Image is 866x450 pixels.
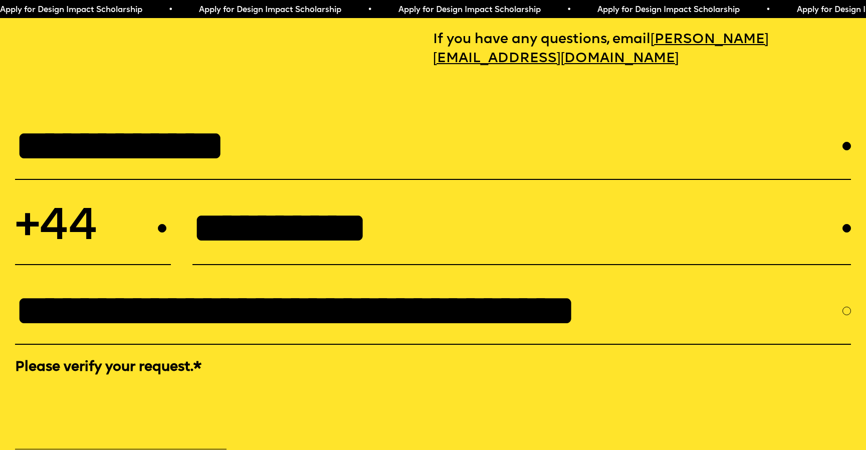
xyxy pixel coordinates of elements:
[766,6,770,14] span: •
[367,6,372,14] span: •
[168,6,173,14] span: •
[15,379,167,418] iframe: reCAPTCHA
[433,27,769,72] a: [PERSON_NAME][EMAIL_ADDRESS][DOMAIN_NAME]
[567,6,571,14] span: •
[15,358,851,377] label: Please verify your request.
